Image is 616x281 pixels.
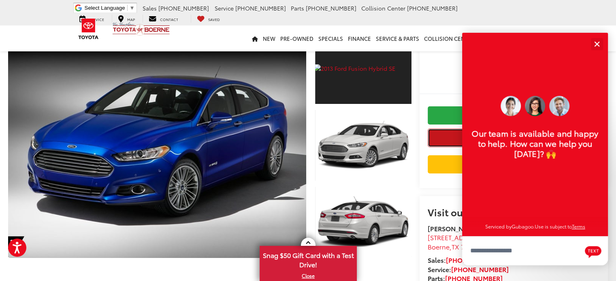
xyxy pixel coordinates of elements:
[428,72,600,80] span: [DATE] Price:
[278,25,316,51] a: Pre-Owned
[158,4,209,12] span: [PHONE_NUMBER]
[85,5,135,11] a: Select Language​
[143,4,157,12] span: Sales
[314,185,412,259] img: 2013 Ford Fusion Hybrid SE
[428,129,600,147] button: Get Price Now
[407,4,458,12] span: [PHONE_NUMBER]
[588,35,605,53] button: Close
[373,25,422,51] a: Service & Parts: Opens in a new tab
[291,4,304,12] span: Parts
[85,5,125,11] span: Select Language
[73,16,104,42] img: Toyota
[127,5,128,11] span: ​
[512,223,535,230] a: Gubagoo.
[306,4,356,12] span: [PHONE_NUMBER]
[428,264,509,274] strong: Service:
[485,223,512,230] span: Serviced by
[428,255,503,264] strong: Sales:
[428,155,600,173] a: Value Your Trade
[428,232,486,242] span: [STREET_ADDRESS]
[215,4,234,12] span: Service
[260,25,278,51] a: New
[422,25,477,51] a: Collision Center
[549,96,569,116] img: Operator 3
[235,4,286,12] span: [PHONE_NUMBER]
[315,186,411,258] a: Expand Photo 3
[361,4,405,12] span: Collision Center
[112,22,170,36] img: Vic Vaughan Toyota of Boerne
[8,236,24,249] span: Special
[112,15,141,23] a: Map
[315,109,411,182] a: Expand Photo 2
[470,128,600,158] p: Our team is available and happy to help. How can we help you [DATE]? 🙌
[572,223,585,230] a: Terms
[585,245,601,258] svg: Text
[428,224,533,233] strong: [PERSON_NAME] Toyota of Boerne
[5,32,309,259] img: 2013 Ford Fusion Hybrid SE
[345,25,373,51] a: Finance
[314,64,412,72] img: 2013 Ford Fusion Hybrid SE
[316,25,345,51] a: Specials
[8,32,306,258] a: Expand Photo 0
[73,15,110,23] a: Service
[315,32,411,105] a: Expand Photo 1
[314,108,412,182] img: 2013 Ford Fusion Hybrid SE
[130,5,135,11] span: ▼
[208,17,220,22] span: Saved
[428,242,450,251] span: Boerne
[522,25,545,51] a: About
[461,242,479,251] span: 78006
[428,106,600,125] a: Check Availability
[452,242,459,251] span: TX
[535,223,572,230] span: Use is subject to
[582,242,604,260] button: Chat with SMS
[428,207,600,217] h2: Visit our Store
[428,59,600,72] span: $3,200
[143,15,184,23] a: Contact
[191,15,226,23] a: My Saved Vehicles
[249,25,260,51] a: Home
[451,264,509,274] a: [PHONE_NUMBER]
[525,96,545,116] img: Operator 1
[501,96,521,116] img: Operator 2
[428,232,486,251] a: [STREET_ADDRESS] Boerne,TX 78006
[260,247,356,271] span: Snag $50 Gift Card with a Test Drive!
[428,242,479,251] span: ,
[462,236,608,265] textarea: Type your message
[446,255,503,264] a: [PHONE_NUMBER]
[477,25,522,51] a: Rent a Toyota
